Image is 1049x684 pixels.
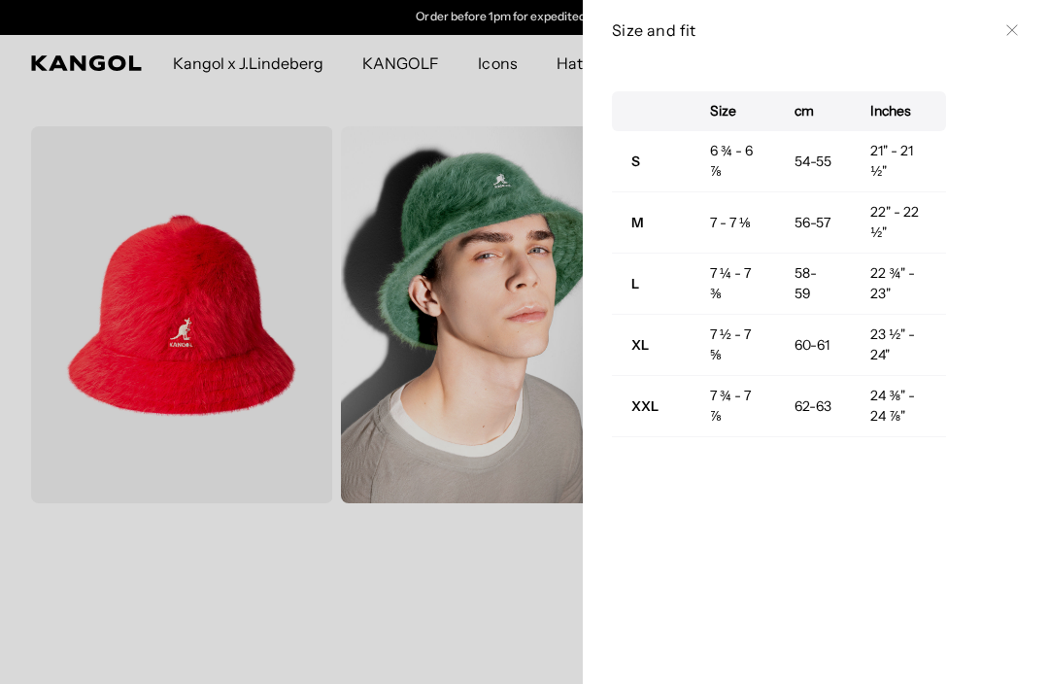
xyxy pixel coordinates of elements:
[851,315,946,376] td: 23 ½" - 24"
[775,91,852,131] th: cm
[691,91,775,131] th: Size
[851,131,946,192] td: 21" - 21 ½"
[691,131,775,192] td: 6 ¾ - 6 ⅞
[691,376,775,437] td: 7 ¾ - 7 ⅞
[851,254,946,315] td: 22 ¾" - 23"
[631,275,639,292] strong: L
[851,376,946,437] td: 24 ⅜" - 24 ⅞"
[851,91,946,131] th: Inches
[775,192,852,254] td: 56-57
[851,192,946,254] td: 22" - 22 ½"
[631,153,640,170] strong: S
[631,214,644,231] strong: M
[691,315,775,376] td: 7 ½ - 7 ⅝
[631,336,649,354] strong: XL
[775,315,852,376] td: 60-61
[691,192,775,254] td: 7 - 7 ⅛
[775,131,852,192] td: 54-55
[775,376,852,437] td: 62-63
[691,254,775,315] td: 7 ¼ - 7 ⅜
[631,397,659,415] strong: XXL
[612,19,997,41] h3: Size and fit
[775,254,852,315] td: 58-59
